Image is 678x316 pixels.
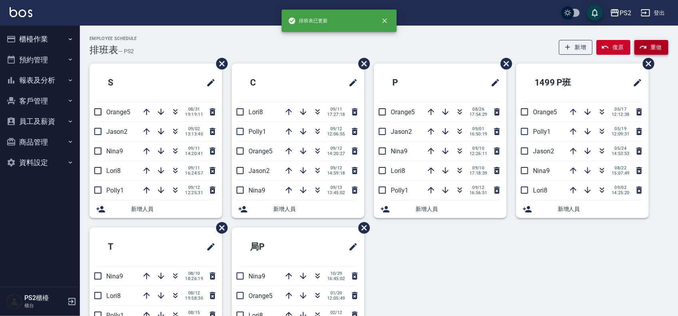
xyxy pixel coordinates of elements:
img: Logo [10,7,32,17]
span: 修改班表的標題 [628,73,642,92]
span: 14:53:53 [612,151,630,156]
button: 客戶管理 [3,91,77,111]
span: Polly1 [249,128,266,135]
span: 10/29 [327,271,345,276]
span: 09/12 [327,165,345,171]
span: 01/20 [327,290,345,296]
span: 排班表已更新 [288,17,328,25]
span: 12:06:55 [327,131,345,137]
button: 預約管理 [3,50,77,70]
span: 05/19 [612,126,630,131]
span: 19:19:11 [185,112,203,117]
button: 新增 [559,40,593,55]
span: 09/11 [185,165,203,171]
h2: 1499 P班 [523,68,606,97]
span: 09/11 [327,107,345,112]
span: Nina9 [106,147,123,155]
span: 05/17 [612,107,630,112]
button: close [376,12,394,30]
button: 重做 [634,40,668,55]
span: 12:26:11 [469,151,487,156]
h2: S [96,68,163,97]
span: 09/02 [612,185,630,190]
span: 09/12 [185,185,203,190]
span: Jason2 [391,128,412,135]
div: 新增人員 [374,200,507,218]
span: 09/12 [327,126,345,131]
span: 修改班表的標題 [344,73,358,92]
div: 新增人員 [232,200,364,218]
span: 14:59:18 [327,171,345,176]
span: 16:50:19 [469,131,487,137]
h2: 局P [238,233,310,261]
span: 16:24:57 [185,171,203,176]
span: Lori8 [106,292,121,300]
span: 新增人員 [131,205,216,213]
button: 復原 [596,40,630,55]
span: 修改班表的標題 [201,73,216,92]
span: Polly1 [106,187,124,194]
span: Lori8 [249,108,263,116]
span: 新增人員 [273,205,358,213]
span: 08/10 [185,271,203,276]
span: 09/02 [185,126,203,131]
span: Lori8 [391,167,405,175]
span: 修改班表的標題 [344,237,358,256]
span: 修改班表的標題 [486,73,500,92]
span: 13:45:02 [327,190,345,195]
span: Nina9 [249,187,265,194]
span: 新增人員 [558,205,642,213]
span: 刪除班表 [210,216,229,240]
span: 12:09:31 [612,131,630,137]
span: 刪除班表 [352,216,371,240]
span: 08/15 [185,310,203,315]
span: 15:07:49 [612,171,630,176]
button: 資料設定 [3,152,77,173]
span: Lori8 [106,167,121,175]
span: 08/31 [185,107,203,112]
span: 14:20:27 [327,151,345,156]
button: 報表及分析 [3,70,77,91]
span: 09/13 [327,185,345,190]
h3: 排班表 [89,44,118,56]
button: PS2 [607,5,634,21]
button: 員工及薪資 [3,111,77,132]
span: 刪除班表 [210,52,229,76]
span: Jason2 [106,128,127,135]
span: Orange5 [249,292,272,300]
h6: — PS2 [118,47,134,56]
span: 09/11 [185,146,203,151]
span: 08/26 [469,107,487,112]
span: 09/12 [327,146,345,151]
span: 05/24 [612,146,630,151]
span: Lori8 [533,187,547,194]
span: 02/12 [327,310,345,315]
img: Person [6,294,22,310]
span: 17:54:29 [469,112,487,117]
span: 12:12:38 [612,112,630,117]
span: Nina9 [249,272,265,280]
p: 櫃台 [24,302,65,309]
span: 13:13:40 [185,131,203,137]
span: 09/01 [469,126,487,131]
span: 14:20:41 [185,151,203,156]
span: 修改班表的標題 [201,237,216,256]
span: Orange5 [391,108,415,116]
span: Nina9 [391,147,408,155]
h5: PS2櫃檯 [24,294,65,302]
h2: P [380,68,448,97]
span: 12:05:49 [327,296,345,301]
span: 刪除班表 [352,52,371,76]
div: 新增人員 [89,200,222,218]
button: 商品管理 [3,132,77,153]
div: PS2 [620,8,631,18]
span: Jason2 [249,167,270,175]
span: 18:26:19 [185,276,203,281]
span: Polly1 [533,128,551,135]
button: 櫃檯作業 [3,29,77,50]
span: 16:45:02 [327,276,345,281]
div: 新增人員 [516,200,649,218]
span: 16:56:51 [469,190,487,195]
span: 09/10 [469,146,487,151]
span: 19:58:30 [185,296,203,301]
